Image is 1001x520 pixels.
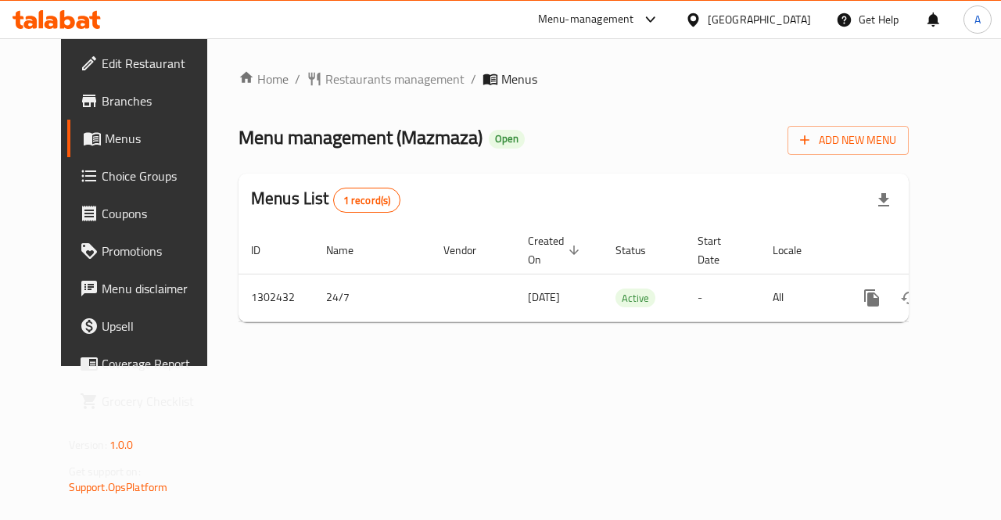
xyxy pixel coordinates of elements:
span: Menus [105,129,216,148]
td: 24/7 [314,274,431,321]
span: Status [615,241,666,260]
h2: Menus List [251,187,400,213]
a: Restaurants management [307,70,465,88]
span: Created On [528,231,584,269]
span: Edit Restaurant [102,54,216,73]
span: Grocery Checklist [102,392,216,411]
a: Promotions [67,232,228,270]
span: Active [615,289,655,307]
a: Coverage Report [67,345,228,382]
a: Edit Restaurant [67,45,228,82]
button: Change Status [891,279,928,317]
div: [GEOGRAPHIC_DATA] [708,11,811,28]
div: Export file [865,181,902,219]
td: 1302432 [239,274,314,321]
span: Locale [773,241,822,260]
span: Branches [102,91,216,110]
span: Version: [69,435,107,455]
span: [DATE] [528,287,560,307]
span: Upsell [102,317,216,335]
span: A [974,11,981,28]
a: Upsell [67,307,228,345]
span: ID [251,241,281,260]
nav: breadcrumb [239,70,909,88]
span: Add New Menu [800,131,896,150]
span: Choice Groups [102,167,216,185]
li: / [295,70,300,88]
span: Menu management ( Mazmaza ) [239,120,483,155]
div: Total records count [333,188,401,213]
span: 1 record(s) [334,193,400,208]
li: / [471,70,476,88]
span: Get support on: [69,461,141,482]
button: more [853,279,891,317]
a: Support.OpsPlatform [69,477,168,497]
a: Grocery Checklist [67,382,228,420]
span: Coverage Report [102,354,216,373]
a: Branches [67,82,228,120]
span: Vendor [443,241,497,260]
span: 1.0.0 [109,435,134,455]
span: Open [489,132,525,145]
button: Add New Menu [788,126,909,155]
a: Coupons [67,195,228,232]
span: Start Date [698,231,741,269]
a: Menu disclaimer [67,270,228,307]
td: - [685,274,760,321]
a: Menus [67,120,228,157]
a: Home [239,70,289,88]
span: Restaurants management [325,70,465,88]
span: Name [326,241,374,260]
div: Menu-management [538,10,634,29]
span: Menus [501,70,537,88]
td: All [760,274,841,321]
div: Open [489,130,525,149]
span: Promotions [102,242,216,260]
a: Choice Groups [67,157,228,195]
span: Coupons [102,204,216,223]
span: Menu disclaimer [102,279,216,298]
